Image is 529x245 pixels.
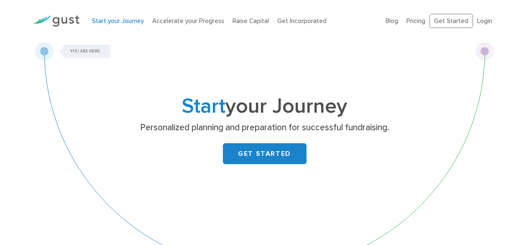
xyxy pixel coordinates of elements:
img: Gust Logo [33,15,79,27]
h1: your Journey [100,97,430,116]
a: GET STARTED [223,143,307,164]
a: Pricing [406,17,425,25]
a: Get Incorporated [277,17,327,25]
a: Blog [386,17,398,25]
p: Personalized planning and preparation for successful fundraising. [102,122,427,134]
a: Start your Journey [92,17,144,25]
a: Login [477,17,492,25]
a: Accelerate your Progress [152,17,224,25]
span: Start [182,94,225,119]
a: Raise Capital [233,17,269,25]
a: Get Started [429,14,473,28]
